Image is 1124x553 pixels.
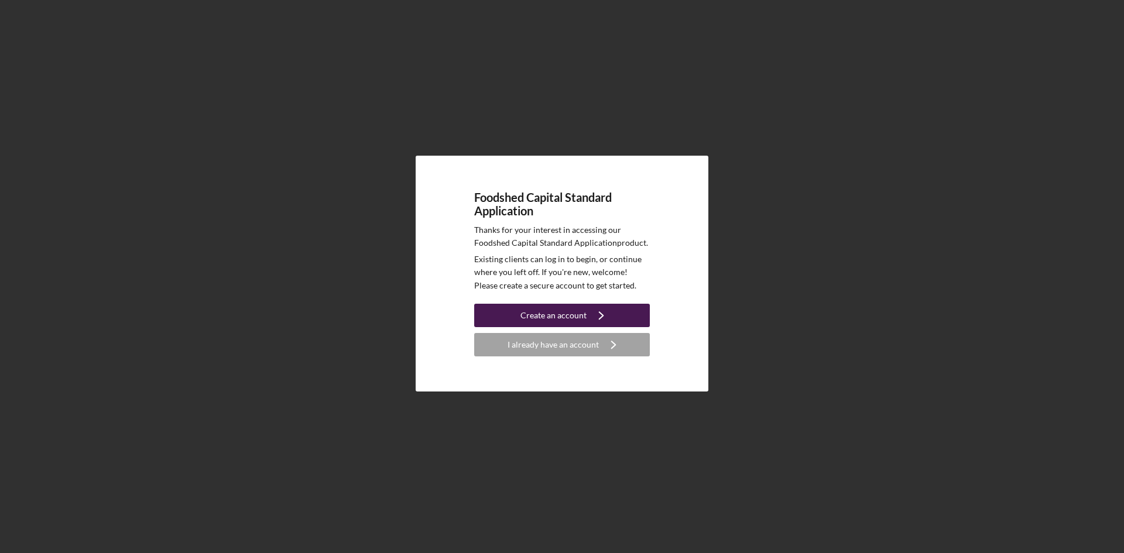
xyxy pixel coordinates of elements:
div: I already have an account [508,333,599,356]
p: Existing clients can log in to begin, or continue where you left off. If you're new, welcome! Ple... [474,253,650,292]
div: Create an account [520,304,587,327]
p: Thanks for your interest in accessing our Foodshed Capital Standard Application product. [474,224,650,250]
button: Create an account [474,304,650,327]
a: Create an account [474,304,650,330]
h4: Foodshed Capital Standard Application [474,191,650,218]
button: I already have an account [474,333,650,356]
